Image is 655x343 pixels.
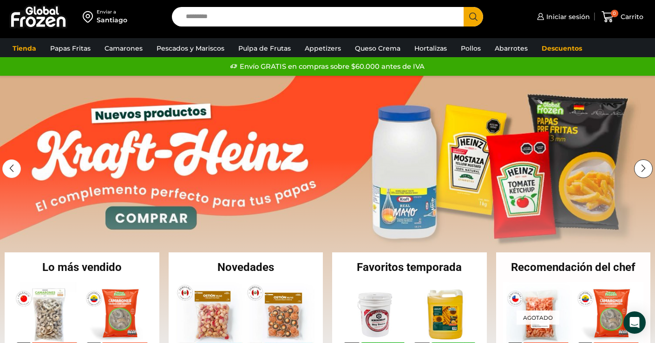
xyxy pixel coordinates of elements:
a: Camarones [100,40,147,57]
h2: Favoritos temporada [332,262,487,273]
a: Descuentos [537,40,587,57]
p: Agotado [517,310,559,324]
a: Iniciar sesión [535,7,590,26]
a: Papas Fritas [46,40,95,57]
a: Pulpa de Frutas [234,40,295,57]
div: Previous slide [2,159,21,178]
div: Santiago [97,15,127,25]
button: Search button [464,7,483,26]
span: Iniciar sesión [544,12,590,21]
h2: Novedades [169,262,323,273]
h2: Lo más vendido [5,262,159,273]
a: Pollos [456,40,485,57]
h2: Recomendación del chef [496,262,651,273]
div: Enviar a [97,9,127,15]
a: Tienda [8,40,41,57]
a: Hortalizas [410,40,452,57]
a: Pescados y Mariscos [152,40,229,57]
a: Appetizers [300,40,346,57]
a: Abarrotes [490,40,532,57]
a: Queso Crema [350,40,405,57]
img: address-field-icon.svg [83,9,97,25]
span: Carrito [618,12,643,21]
span: 0 [611,10,618,17]
a: 0 Carrito [599,6,646,28]
div: Next slide [634,159,653,178]
div: Open Intercom Messenger [623,311,646,334]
